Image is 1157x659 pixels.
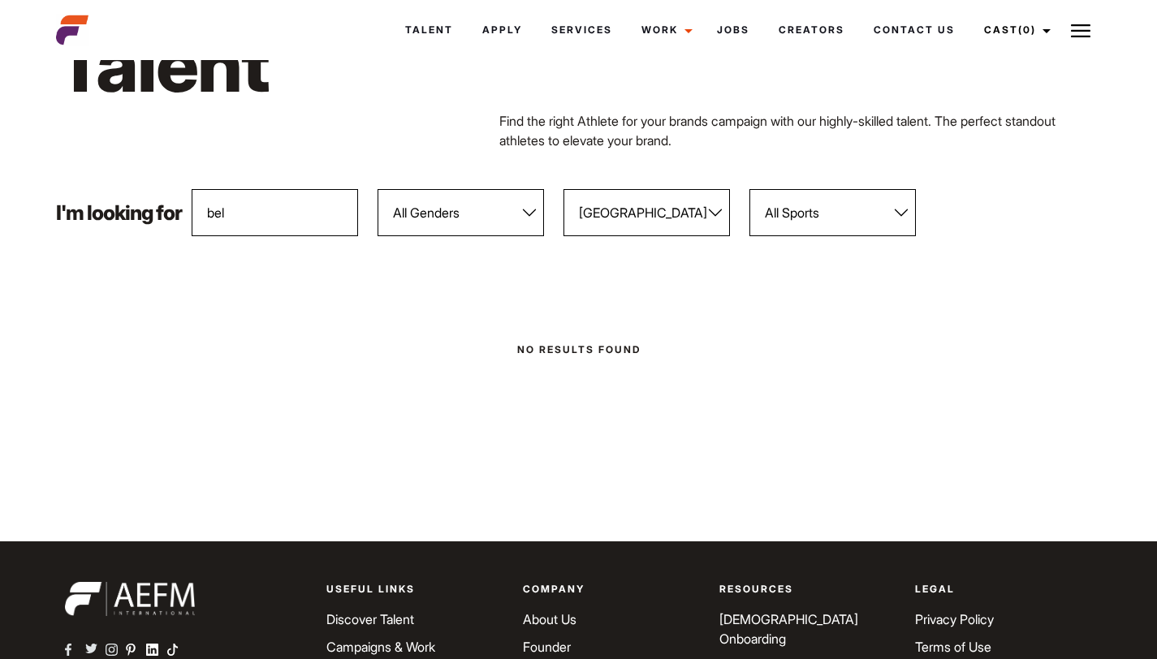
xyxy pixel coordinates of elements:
[326,611,414,627] a: Discover Talent
[523,639,571,655] a: Founder
[915,639,991,655] a: Terms of Use
[719,611,858,647] a: [DEMOGRAPHIC_DATA] Onboarding
[326,582,503,597] p: Useful Links
[56,14,89,46] img: cropped-aefm-brand-fav-22-square.png
[1018,24,1036,36] span: (0)
[859,8,969,52] a: Contact Us
[65,582,195,616] img: aefm-brand-22-white.png
[468,8,537,52] a: Apply
[719,582,896,597] p: Resources
[1071,21,1090,41] img: Burger icon
[523,611,576,627] a: About Us
[537,8,627,52] a: Services
[391,8,468,52] a: Talent
[326,639,435,655] a: Campaigns & Work
[915,611,994,627] a: Privacy Policy
[499,111,1101,150] p: Find the right Athlete for your brands campaign with our highly-skilled talent. The perfect stand...
[627,8,702,52] a: Work
[56,203,182,223] p: I'm looking for
[969,8,1060,52] a: Cast(0)
[764,8,859,52] a: Creators
[915,582,1092,597] p: Legal
[192,189,358,236] input: Enter talent name
[702,8,764,52] a: Jobs
[523,582,700,597] p: Company
[56,18,658,111] h1: Talent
